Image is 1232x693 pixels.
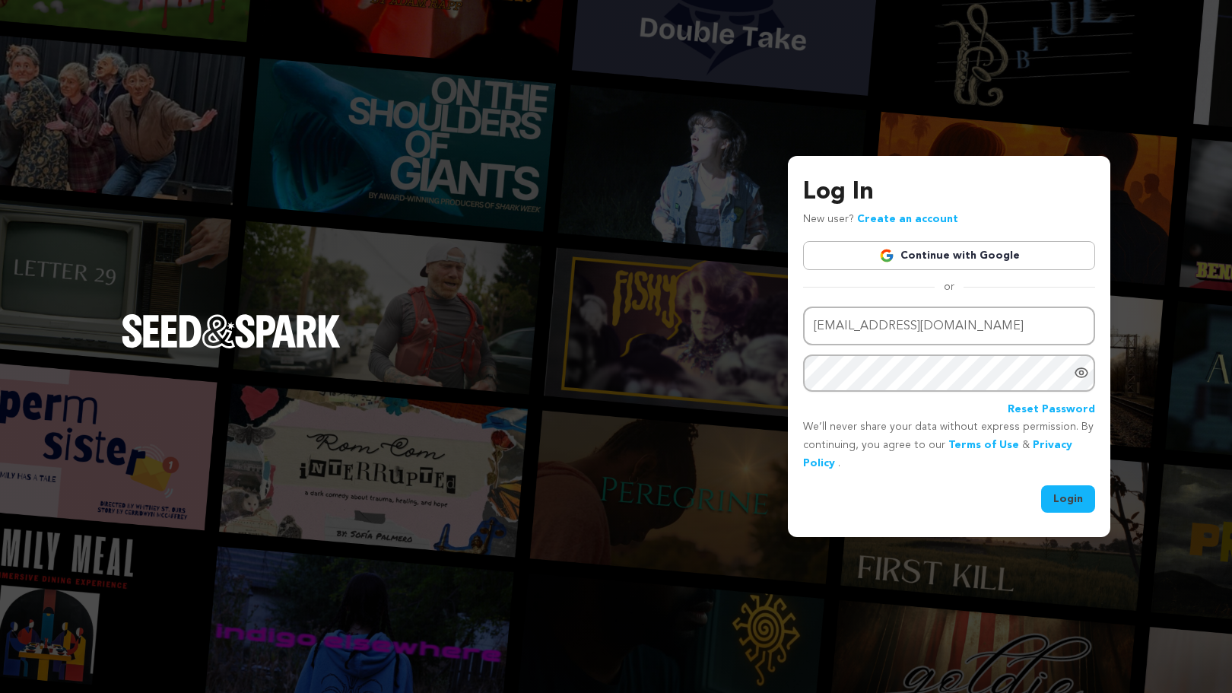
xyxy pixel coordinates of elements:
[803,440,1072,469] a: Privacy Policy
[1074,365,1089,380] a: Show password as plain text. Warning: this will display your password on the screen.
[1008,401,1095,419] a: Reset Password
[803,418,1095,472] p: We’ll never share your data without express permission. By continuing, you agree to our & .
[803,241,1095,270] a: Continue with Google
[803,211,958,229] p: New user?
[948,440,1019,450] a: Terms of Use
[879,248,894,263] img: Google logo
[803,174,1095,211] h3: Log In
[122,314,341,378] a: Seed&Spark Homepage
[857,214,958,224] a: Create an account
[122,314,341,348] img: Seed&Spark Logo
[935,279,964,294] span: or
[803,307,1095,345] input: Email address
[1041,485,1095,513] button: Login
